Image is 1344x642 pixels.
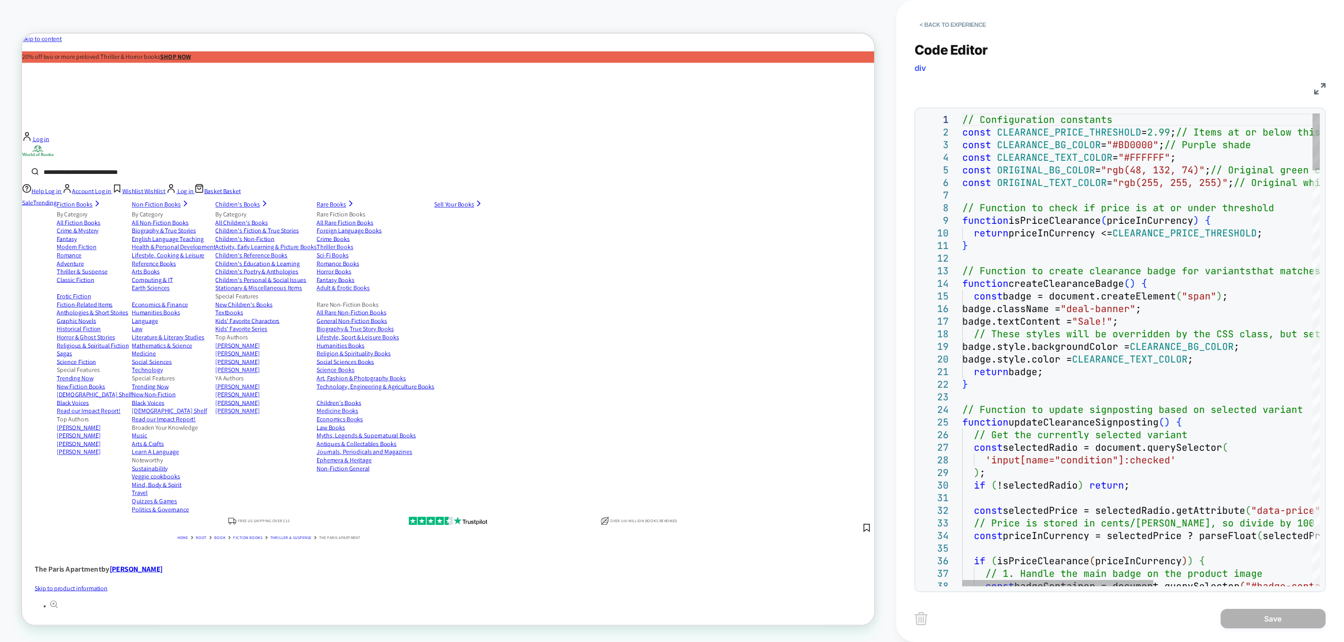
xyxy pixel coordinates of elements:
[550,220,615,236] a: Sell Your Books
[915,612,928,625] img: delete
[393,465,550,477] a: Technology, Engineering & Agriculture Books
[258,279,393,291] a: Activity, Early Learning & Picture Books
[393,220,550,236] a: Rare Books
[962,340,1130,353] span: badge.style.backgroundColor =
[1263,530,1338,542] span: selectedPrice
[962,202,1251,214] span: // Function to check if price is at or under thres
[1107,139,1159,151] span: "#BD0000"
[258,323,393,334] a: Children's Personal & Social Issues
[1003,441,1222,453] span: selectedRadio = document.querySelector
[258,367,393,378] a: Textbooks
[393,223,432,234] span: Rare Books
[1188,353,1193,365] span: ;
[1003,290,1176,302] span: badge = document.createElement
[1251,202,1274,214] span: hold
[920,555,949,567] div: 36
[962,265,1251,277] span: // Function to create clearance badge for variants
[1107,177,1112,189] span: =
[1095,164,1101,176] span: =
[258,400,393,411] div: Top Authors
[962,315,1072,327] span: badge.textContent =
[1009,277,1124,289] span: createClearanceBadge
[393,302,550,313] a: Romance Books
[1009,227,1112,239] span: priceInCurrency <=
[1222,290,1228,302] span: ;
[15,220,46,231] span: Trending
[915,16,991,33] button: < Back to experience
[146,564,258,575] div: Noteworthy
[1257,227,1263,239] span: ;
[258,487,393,498] a: [PERSON_NAME]
[1193,214,1199,226] span: )
[393,323,550,334] a: Fantasy Books
[393,542,550,553] a: Antiques & Collectables Books
[962,303,1060,315] span: badge.className =
[393,454,550,465] a: Art, Fashion & Photography Books
[974,530,1003,542] span: const
[46,432,146,443] a: Science Fiction
[146,323,258,334] a: Computing & IT
[962,403,1251,416] span: // Function to update signposting based on selecte
[46,291,146,302] a: Romance
[46,356,146,367] a: Fiction-Related Items
[920,189,949,202] div: 7
[980,467,985,479] span: ;
[1136,303,1141,315] span: ;
[920,353,949,366] div: 20
[920,492,949,504] div: 31
[1205,214,1211,226] span: {
[46,302,146,313] a: Adventure
[920,517,949,530] div: 33
[1251,504,1320,516] span: "data-price"
[974,328,1263,340] span: // These styles will be overridden by the CSS clas
[258,476,393,487] a: [PERSON_NAME]
[146,220,258,236] a: Non-Fiction Books
[1228,177,1234,189] span: ;
[46,257,146,268] a: Crime & Mystery
[146,356,258,367] a: Economics & Finance
[920,378,949,391] div: 22
[1309,517,1315,529] span: 0
[962,164,991,176] span: const
[184,25,225,36] a: SHOP NOW
[920,467,949,479] div: 29
[1234,340,1240,353] span: ;
[1211,164,1343,176] span: // Original green color
[920,277,949,290] div: 14
[962,240,968,252] span: }
[258,236,393,509] div: Children's Books
[146,400,258,411] a: Literature & Literary Studies
[1251,403,1303,416] span: d variant
[920,479,949,492] div: 30
[1164,139,1251,151] span: // Purple shade
[67,204,96,215] span: Account
[393,443,550,454] a: Science Books
[974,227,1009,239] span: return
[146,553,258,564] a: Learn A Language
[974,290,1003,302] span: const
[393,432,550,443] a: Social Sciences Books
[1107,214,1193,226] span: priceInCurrency
[146,367,258,378] a: Humanities Books
[46,476,146,487] a: [DEMOGRAPHIC_DATA] Shelf
[962,113,1112,126] span: // Configuration constants
[258,291,393,302] a: Children's Reference Books
[920,126,949,139] div: 2
[974,366,1009,378] span: return
[230,204,291,215] a: Basket Basket
[393,421,550,432] a: Religion & Spirituality Books
[146,509,258,520] a: Read our Impact Report!
[258,432,393,443] a: [PERSON_NAME]
[258,334,393,345] a: Stationary & Miscellaneous Items
[146,542,258,553] a: Arts & Crafts
[920,113,949,126] div: 1
[1009,416,1159,428] span: updateClearanceSignposting
[146,476,258,487] a: New Non-Fiction
[393,575,550,586] a: Non-Fiction General
[46,487,146,498] a: Black Voices
[207,204,228,215] span: Log in
[393,400,550,411] a: Lifestyle, Sport & Leisure Books
[920,542,949,555] div: 35
[974,441,1003,453] span: const
[1130,277,1136,289] span: )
